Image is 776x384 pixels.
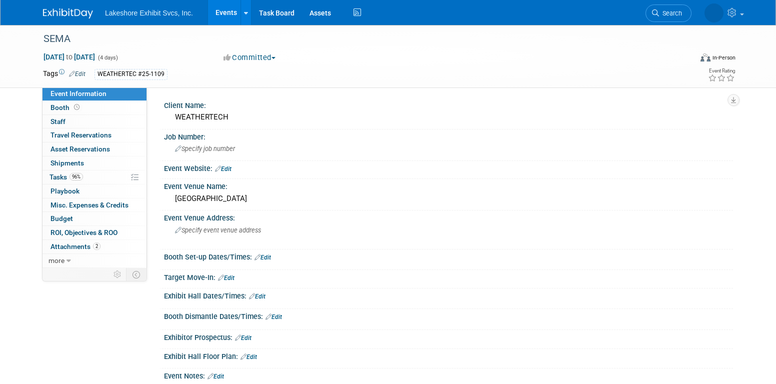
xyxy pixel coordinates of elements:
[220,52,279,63] button: Committed
[164,330,733,343] div: Exhibitor Prospectus:
[175,226,261,234] span: Specify event venue address
[175,145,235,152] span: Specify job number
[171,109,725,125] div: WEATHERTECH
[42,87,146,100] a: Event Information
[164,98,733,110] div: Client Name:
[42,115,146,128] a: Staff
[50,228,117,236] span: ROI, Objectives & ROO
[72,103,81,111] span: Booth not reserved yet
[42,128,146,142] a: Travel Reservations
[265,313,282,320] a: Edit
[50,214,73,222] span: Budget
[42,156,146,170] a: Shipments
[126,268,147,281] td: Toggle Event Tabs
[50,131,111,139] span: Travel Reservations
[164,210,733,223] div: Event Venue Address:
[50,117,65,125] span: Staff
[164,309,733,322] div: Booth Dismantle Dates/Times:
[207,373,224,380] a: Edit
[659,9,682,17] span: Search
[50,187,79,195] span: Playbook
[94,69,167,79] div: WEATHERTEC #25-1109
[48,256,64,264] span: more
[700,53,710,61] img: Format-Inperson.png
[43,8,93,18] img: ExhibitDay
[249,293,265,300] a: Edit
[50,103,81,111] span: Booth
[50,145,110,153] span: Asset Reservations
[50,159,84,167] span: Shipments
[235,334,251,341] a: Edit
[712,54,735,61] div: In-Person
[50,89,106,97] span: Event Information
[254,254,271,261] a: Edit
[40,30,676,48] div: SEMA
[64,53,74,61] span: to
[42,198,146,212] a: Misc. Expenses & Credits
[93,242,100,250] span: 2
[42,254,146,267] a: more
[43,68,85,80] td: Tags
[49,173,83,181] span: Tasks
[42,101,146,114] a: Booth
[50,242,100,250] span: Attachments
[109,268,126,281] td: Personalize Event Tab Strip
[708,68,735,73] div: Event Rating
[42,212,146,225] a: Budget
[42,184,146,198] a: Playbook
[632,52,735,67] div: Event Format
[164,368,733,381] div: Event Notes:
[164,249,733,262] div: Booth Set-up Dates/Times:
[218,274,234,281] a: Edit
[164,288,733,301] div: Exhibit Hall Dates/Times:
[42,170,146,184] a: Tasks96%
[240,353,257,360] a: Edit
[164,129,733,142] div: Job Number:
[645,4,691,22] a: Search
[43,52,95,61] span: [DATE] [DATE]
[69,70,85,77] a: Edit
[215,165,231,172] a: Edit
[97,54,118,61] span: (4 days)
[164,161,733,174] div: Event Website:
[42,142,146,156] a: Asset Reservations
[42,240,146,253] a: Attachments2
[704,3,723,22] img: MICHELLE MOYA
[171,191,725,206] div: [GEOGRAPHIC_DATA]
[164,179,733,191] div: Event Venue Name:
[69,173,83,180] span: 96%
[50,201,128,209] span: Misc. Expenses & Credits
[164,349,733,362] div: Exhibit Hall Floor Plan:
[42,226,146,239] a: ROI, Objectives & ROO
[105,9,193,17] span: Lakeshore Exhibit Svcs, Inc.
[164,270,733,283] div: Target Move-In:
